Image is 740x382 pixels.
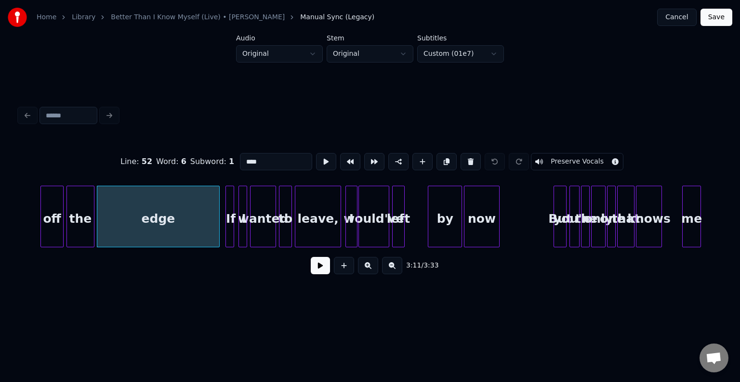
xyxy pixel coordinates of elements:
[181,157,186,166] span: 6
[327,35,413,41] label: Stem
[72,13,95,22] a: Library
[406,261,421,270] span: 3:11
[700,9,732,26] button: Save
[190,156,234,167] div: Subword :
[531,153,623,170] button: Toggle
[142,157,152,166] span: 52
[229,157,234,166] span: 1
[120,156,152,167] div: Line :
[657,9,696,26] button: Cancel
[423,261,438,270] span: 3:33
[300,13,374,22] span: Manual Sync (Legacy)
[111,13,285,22] a: Better Than I Know Myself (Live) • [PERSON_NAME]
[37,13,374,22] nav: breadcrumb
[37,13,56,22] a: Home
[8,8,27,27] img: youka
[406,261,429,270] div: /
[417,35,504,41] label: Subtitles
[700,344,728,372] a: Open chat
[156,156,186,167] div: Word :
[236,35,323,41] label: Audio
